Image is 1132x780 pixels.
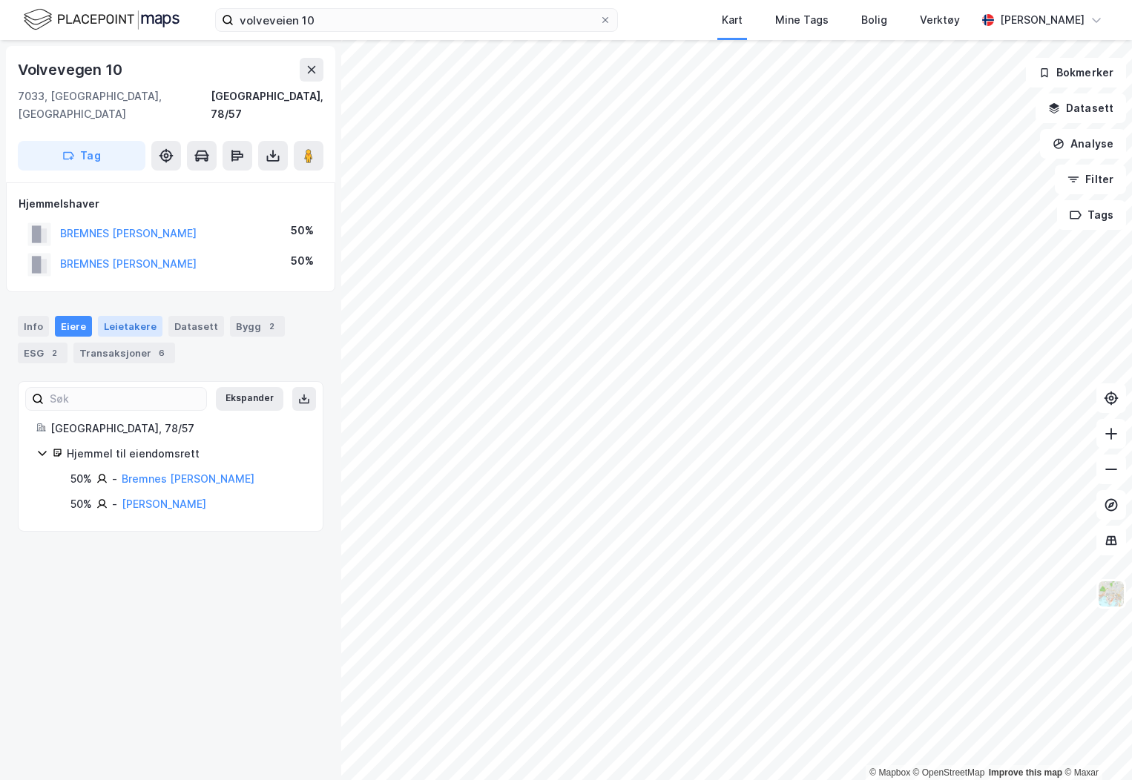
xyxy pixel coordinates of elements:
div: - [112,495,117,513]
div: 2 [47,346,62,360]
iframe: Chat Widget [1058,709,1132,780]
div: Info [18,316,49,337]
a: Bremnes [PERSON_NAME] [122,472,254,485]
div: 50% [291,222,314,239]
a: [PERSON_NAME] [122,498,206,510]
img: logo.f888ab2527a4732fd821a326f86c7f29.svg [24,7,180,33]
div: 2 [264,319,279,334]
button: Datasett [1036,93,1126,123]
div: [PERSON_NAME] [1000,11,1085,29]
div: 50% [70,470,92,488]
button: Bokmerker [1026,58,1126,87]
button: Filter [1055,165,1126,194]
div: Kart [722,11,743,29]
div: Transaksjoner [73,343,175,363]
div: Kontrollprogram for chat [1058,709,1132,780]
div: Leietakere [98,316,162,337]
div: [GEOGRAPHIC_DATA], 78/57 [211,87,323,123]
button: Tag [18,141,145,171]
div: Bygg [230,316,285,337]
div: 50% [70,495,92,513]
div: - [112,470,117,488]
div: Hjemmelshaver [19,195,323,213]
div: Hjemmel til eiendomsrett [67,445,305,463]
div: 50% [291,252,314,270]
div: Datasett [168,316,224,337]
a: Improve this map [989,767,1062,778]
input: Søk på adresse, matrikkel, gårdeiere, leietakere eller personer [234,9,599,31]
button: Analyse [1040,129,1126,159]
button: Tags [1057,200,1126,230]
div: 6 [154,346,169,360]
input: Søk [44,388,206,410]
div: ESG [18,343,68,363]
div: [GEOGRAPHIC_DATA], 78/57 [50,420,305,437]
div: Verktøy [920,11,960,29]
a: OpenStreetMap [913,767,985,778]
div: Mine Tags [775,11,829,29]
div: Volvevegen 10 [18,58,125,82]
button: Ekspander [216,387,283,411]
div: 7033, [GEOGRAPHIC_DATA], [GEOGRAPHIC_DATA] [18,87,211,123]
div: Eiere [55,316,92,337]
div: Bolig [861,11,887,29]
img: Z [1097,580,1125,608]
a: Mapbox [869,767,910,778]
